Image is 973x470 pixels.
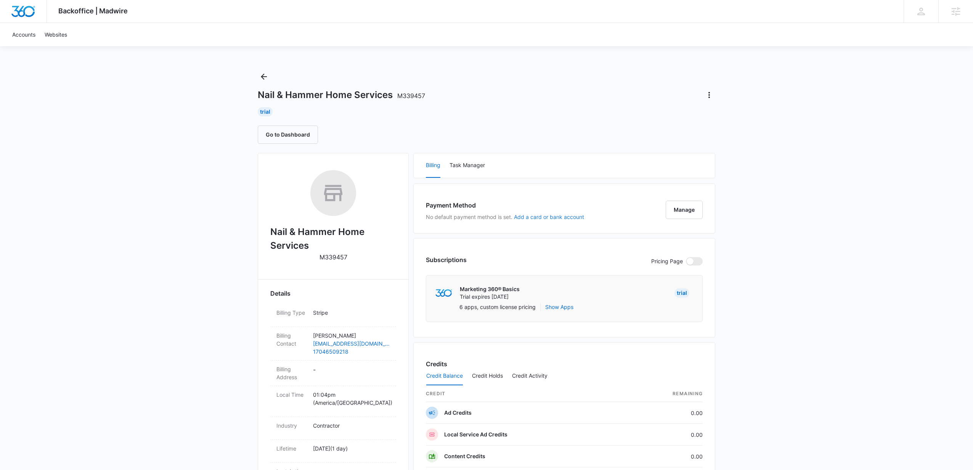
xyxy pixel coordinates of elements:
p: M339457 [320,253,347,262]
h2: Nail & Hammer Home Services [270,225,396,253]
button: Actions [703,89,715,101]
dt: Local Time [276,391,307,399]
div: IndustryContractor [270,417,396,440]
a: [EMAIL_ADDRESS][DOMAIN_NAME] [313,340,390,348]
td: 0.00 [622,446,703,467]
button: Go to Dashboard [258,126,318,144]
div: Local Time01:04pm (America/[GEOGRAPHIC_DATA]) [270,386,396,417]
p: Pricing Page [651,257,683,266]
button: Back [258,71,270,83]
dt: Lifetime [276,444,307,452]
span: Backoffice | Madwire [58,7,128,15]
button: Credit Holds [472,367,503,385]
button: Show Apps [545,303,573,311]
h3: Payment Method [426,201,584,210]
dt: Billing Contact [276,332,307,348]
button: Manage [666,201,703,219]
p: Stripe [313,309,390,317]
a: Websites [40,23,72,46]
button: Task Manager [450,153,485,178]
button: Credit Activity [512,367,548,385]
p: No default payment method is set. [426,213,584,221]
div: Trial [674,288,689,298]
div: Lifetime[DATE](1 day) [270,440,396,463]
img: marketing360Logo [435,289,452,297]
p: Content Credits [444,452,485,460]
button: Billing [426,153,440,178]
a: Accounts [8,23,40,46]
dd: - [313,365,390,381]
dt: Industry [276,422,307,430]
h3: Credits [426,359,447,369]
h1: Nail & Hammer Home Services [258,89,425,101]
p: Ad Credits [444,409,472,417]
div: Billing Contact[PERSON_NAME][EMAIL_ADDRESS][DOMAIN_NAME]17046509218 [270,327,396,361]
p: [PERSON_NAME] [313,332,390,340]
button: Credit Balance [426,367,463,385]
div: Billing TypeStripe [270,304,396,327]
span: M339457 [397,92,425,100]
h3: Subscriptions [426,255,467,264]
td: 0.00 [622,402,703,424]
th: credit [426,386,622,402]
button: Add a card or bank account [514,214,584,220]
dt: Billing Type [276,309,307,317]
td: 0.00 [622,424,703,446]
span: Details [270,289,291,298]
a: 17046509218 [313,348,390,356]
dt: Billing Address [276,365,307,381]
div: Billing Address- [270,361,396,386]
p: 6 apps, custom license pricing [459,303,536,311]
th: Remaining [622,386,703,402]
p: Contractor [313,422,390,430]
div: Trial [258,107,273,116]
p: Local Service Ad Credits [444,431,507,438]
p: Trial expires [DATE] [460,293,520,301]
p: [DATE] ( 1 day ) [313,444,390,452]
p: Marketing 360® Basics [460,285,520,293]
p: 01:04pm ( America/[GEOGRAPHIC_DATA] ) [313,391,390,407]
